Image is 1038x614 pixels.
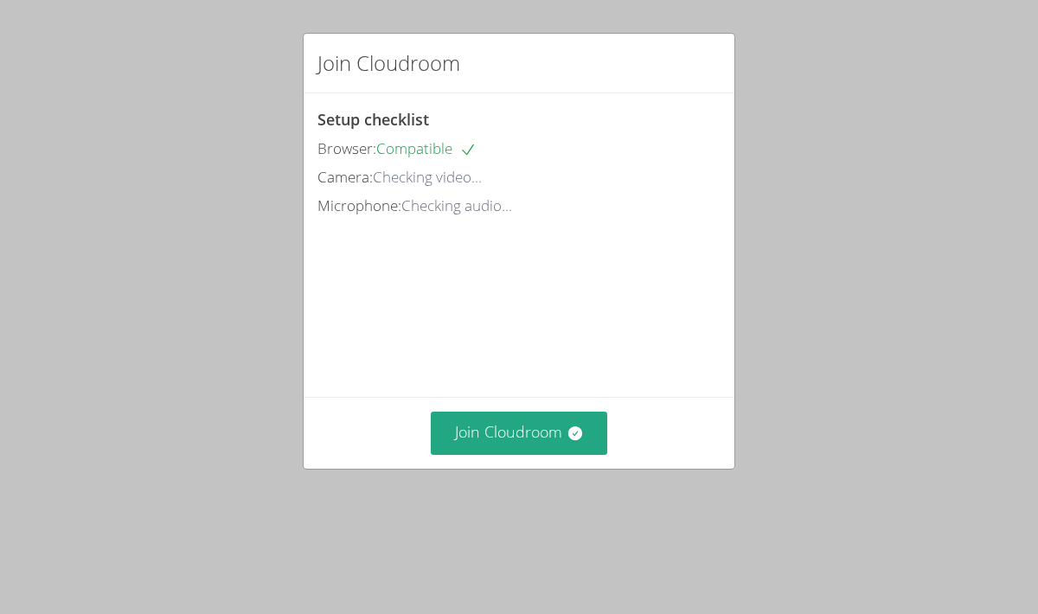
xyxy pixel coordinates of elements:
span: Checking video... [373,167,482,187]
span: Camera: [317,167,373,187]
span: Checking audio... [401,195,512,215]
span: Microphone: [317,195,401,215]
span: Setup checklist [317,109,429,130]
button: Join Cloudroom [431,412,608,454]
span: Compatible [376,138,477,158]
h2: Join Cloudroom [317,48,460,79]
span: Browser: [317,138,376,158]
